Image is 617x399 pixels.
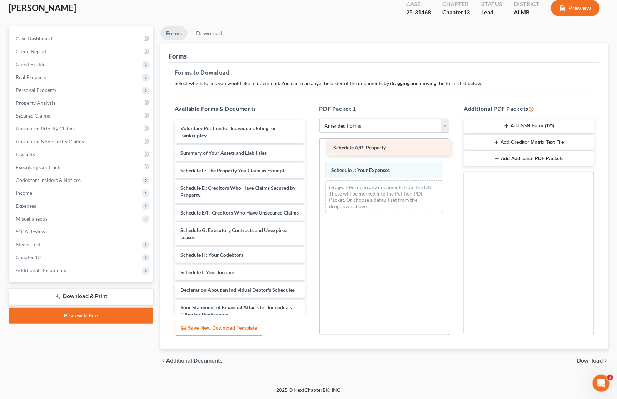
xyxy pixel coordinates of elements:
[325,180,444,213] div: Drag-and-drop in any documents from the left. These will be merged into the Petition PDF Packet. ...
[180,269,234,275] span: Schedule I: Your Income
[464,151,594,166] button: Add Additional PDF Packets
[481,8,502,16] div: Lead
[406,8,431,16] div: 25-31468
[16,48,46,54] span: Credit Report
[16,203,36,209] span: Expenses
[160,358,166,364] i: chevron_left
[464,104,594,113] h5: Additional PDF Packets
[16,241,40,247] span: Means Test
[10,148,153,161] a: Lawsuits
[10,161,153,174] a: Executory Contracts
[16,113,50,119] span: Secured Claims
[10,225,153,238] a: SOFA Review
[9,308,153,324] a: Review & File
[577,358,608,364] button: Download chevron_right
[16,216,48,222] span: Miscellaneous
[16,61,45,67] span: Client Profile
[16,228,45,235] span: SOFA Review
[175,80,594,87] p: Select which forms you would like to download. You can rearrange the order of the documents by dr...
[175,321,263,336] button: Save New Download Template
[180,125,276,138] span: Voluntary Petition for Individuals Filing for Bankruptcy
[180,252,243,258] span: Schedule H: Your Codebtors
[577,358,603,364] span: Download
[514,8,539,16] div: ALMB
[463,9,470,15] span: 13
[180,304,292,317] span: Your Statement of Financial Affairs for Individuals Filing for Bankruptcy
[9,3,76,13] span: [PERSON_NAME]
[319,104,450,113] h5: PDF Packet 1
[180,185,295,198] span: Schedule D: Creditors Who Have Claims Secured by Property
[160,358,223,364] a: chevron_left Additional Documents
[10,135,153,148] a: Unsecured Nonpriority Claims
[10,32,153,45] a: Case Dashboard
[333,144,386,151] span: Schedule A/B: Property
[442,8,470,16] div: Chapter
[16,74,46,80] span: Real Property
[16,190,32,196] span: Income
[166,358,223,364] span: Additional Documents
[190,26,228,40] a: Download
[16,164,61,170] span: Executory Contracts
[16,87,56,93] span: Personal Property
[180,287,295,293] span: Declaration About an Individual Debtor's Schedules
[16,35,52,41] span: Case Dashboard
[607,375,613,380] span: 2
[16,125,75,132] span: Unsecured Priority Claims
[180,167,284,173] span: Schedule C: The Property You Claim as Exempt
[10,109,153,122] a: Secured Claims
[180,210,299,216] span: Schedule E/F: Creditors Who Have Unsecured Claims
[16,254,41,260] span: Chapter 13
[175,104,305,113] h5: Available Forms & Documents
[603,358,608,364] i: chevron_right
[9,288,153,305] a: Download & Print
[10,97,153,109] a: Property Analysis
[16,177,81,183] span: Codebtors Insiders & Notices
[16,100,55,106] span: Property Analysis
[10,122,153,135] a: Unsecured Priority Claims
[332,167,390,173] span: Schedule J: Your Expenses
[16,267,66,273] span: Additional Documents
[180,227,288,240] span: Schedule G: Executory Contracts and Unexpired Leases
[16,151,35,157] span: Lawsuits
[464,135,594,150] button: Add Creditor Matrix Text File
[593,375,610,392] iframe: Intercom live chat
[16,138,84,144] span: Unsecured Nonpriority Claims
[180,150,267,156] span: Summary of Your Assets and Liabilities
[10,45,153,58] a: Credit Report
[169,52,187,60] div: Forms
[464,119,594,134] button: Add SSN Form (121)
[160,26,188,40] a: Forms
[175,68,594,77] h5: Forms to Download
